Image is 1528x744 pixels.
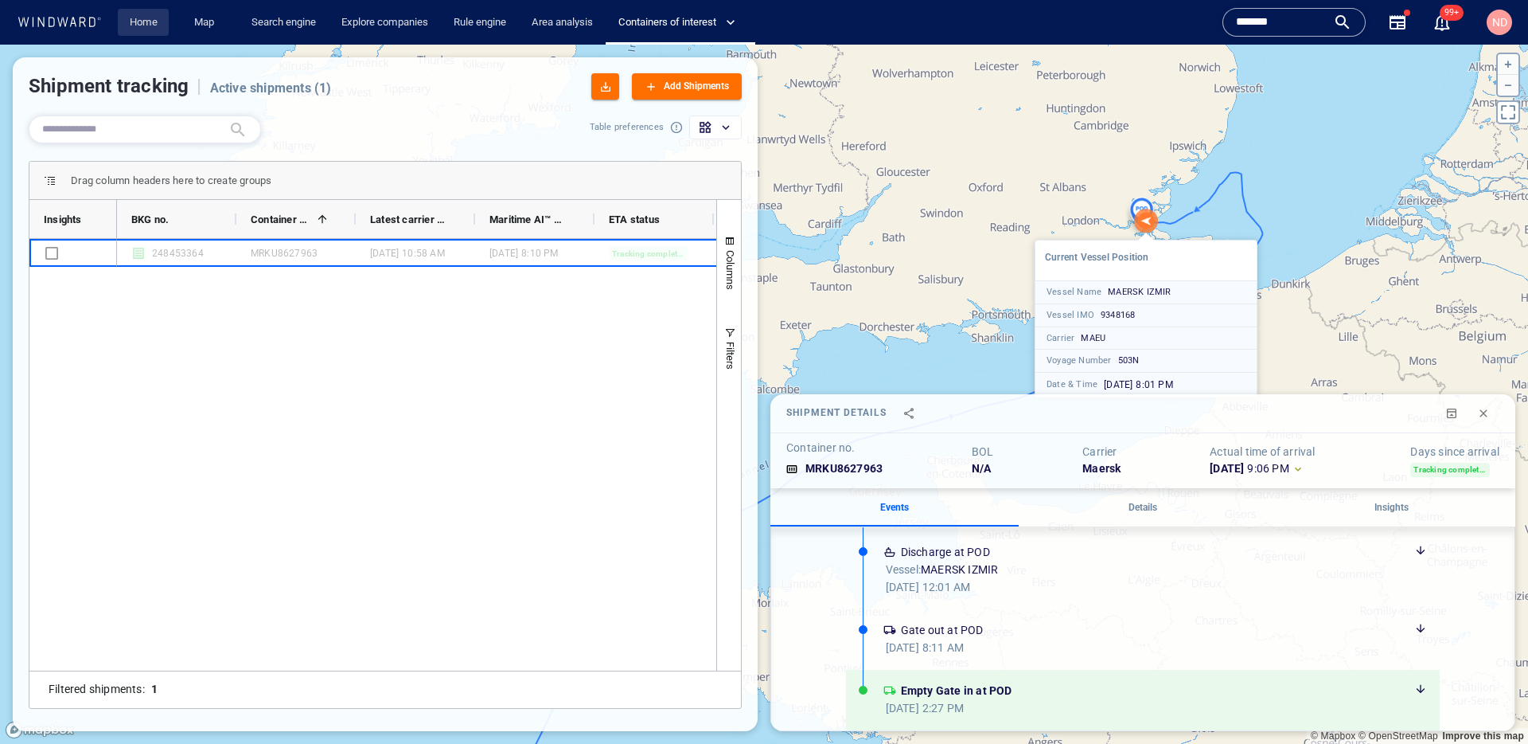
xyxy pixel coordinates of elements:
span: 8:11 am [922,640,964,657]
span: MAERSK IZMIR [921,562,998,579]
h6: Active shipments ( 1 ) [210,77,332,100]
span: Vessel: [886,563,921,576]
button: 99+ [1432,13,1452,32]
h6: Filtered shipments : [49,681,145,699]
h5: | [189,73,209,99]
div: Row Groups [71,174,271,186]
span: 99+ [1440,5,1464,21]
p: MAEU [1081,332,1105,345]
span: Columns [724,250,736,290]
p: Insights [1277,500,1506,515]
p: Carrier [1047,332,1074,345]
button: ND [1483,6,1515,38]
span: 10:58 am [402,246,445,260]
button: Zoom in [1498,54,1518,75]
span: Maritime AI™ Predictive ETA [489,213,567,225]
a: Map feedback [1442,730,1524,742]
a: Area analysis [525,9,599,37]
a: OpenStreetMap [1358,730,1438,742]
a: Explore companies [335,9,435,37]
p: Date & Time [1047,378,1097,391]
span: [DATE] [886,700,919,718]
span: Tracking completed [612,248,685,260]
iframe: Chat [1460,672,1516,732]
div: Add Shipments [661,75,732,98]
p: Events [780,500,1009,515]
p: Vessel Name [1047,286,1101,299]
h5: Shipment tracking [29,73,189,99]
h6: MRKU8627963 [805,460,883,478]
a: Rule engine [447,9,513,37]
a: Mapbox [1311,730,1355,742]
p: Vessel IMO [1047,309,1094,322]
h6: 1 [151,683,158,695]
span: 12:01 am [922,579,971,597]
span: 9:06 pm [1247,460,1288,478]
span: Insights [44,213,82,225]
button: Home [118,9,169,37]
span: 8:10 pm [521,246,558,260]
div: MAERSK IZMIR [886,562,999,579]
span: [DATE] [886,640,919,657]
div: Notification center [1432,13,1452,32]
span: ETA status [609,213,660,225]
h6: Carrier [1082,444,1121,461]
span: [DATE] [370,246,399,260]
h6: Container no. [786,440,883,457]
span: Tracking completed [1413,464,1487,476]
p: Details [1028,500,1257,515]
span: Filters [724,342,736,370]
h6: Maersk [1082,460,1121,478]
span: 248453364 [152,248,204,259]
h6: Gate out at POD [901,622,984,640]
span: Current Vessel Position [1045,252,1149,263]
a: 99+ [1429,10,1455,35]
h6: Discharge at POD [901,544,990,562]
span: Latest carrier ETD/ATD [370,213,448,225]
a: Search engine [245,9,322,37]
p: Table preferences [590,121,664,134]
p: 9348168 [1101,309,1135,322]
h6: Days since arrival [1410,444,1499,461]
p: Voyage Number [1047,354,1112,367]
span: Shipment details [786,407,887,418]
div: MRKU8627963 [251,246,318,260]
button: Add Shipments [632,73,742,100]
span: [DATE] [489,246,518,260]
div: Press SPACE to select this row. [29,239,117,267]
span: ND [1492,16,1507,29]
span: BKG no. [131,213,169,225]
button: Close [1468,397,1499,429]
span: [DATE] [1210,460,1244,478]
a: Map [188,9,226,37]
span: Drag column headers here to create groups [71,174,271,186]
span: Container no. [251,213,311,225]
a: Home [123,9,164,37]
button: Map [181,9,232,37]
p: 503N [1118,354,1140,367]
button: Zoom out [1498,75,1518,96]
h6: Actual time of arrival [1210,444,1315,461]
span: MAERSK IZMIR [1108,287,1171,297]
span: 2:27 pm [922,700,964,718]
h6: Empty Gate in at POD [901,683,1012,700]
h6: BOL [972,444,994,461]
button: Containers of interest [612,9,749,37]
span: 8:01 pm [1136,378,1172,392]
span: Containers of interest [618,14,735,32]
span: [DATE] [1104,378,1132,392]
h6: N/A [972,460,994,478]
span: [DATE] [886,579,919,597]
